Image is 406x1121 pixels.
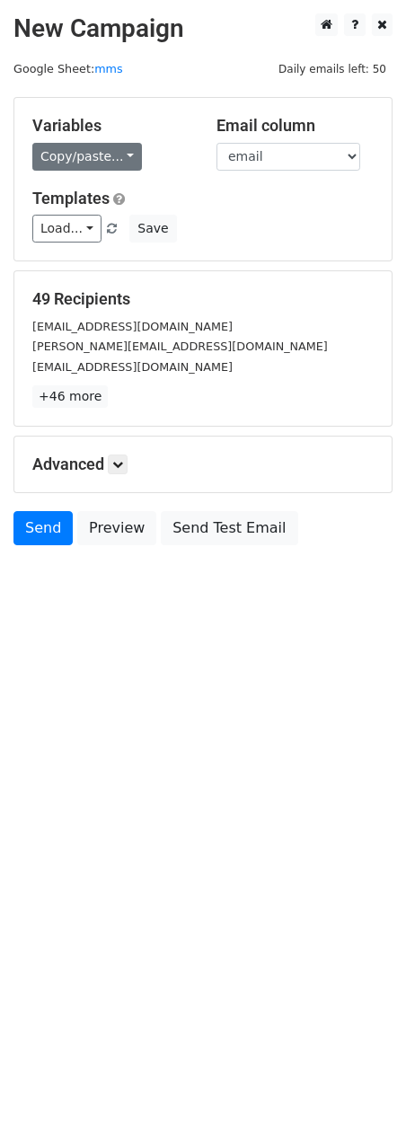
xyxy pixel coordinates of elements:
[94,62,122,75] a: mms
[32,455,374,474] h5: Advanced
[272,59,393,79] span: Daily emails left: 50
[32,320,233,333] small: [EMAIL_ADDRESS][DOMAIN_NAME]
[32,215,101,243] a: Load...
[216,116,374,136] h5: Email column
[32,360,233,374] small: [EMAIL_ADDRESS][DOMAIN_NAME]
[13,13,393,44] h2: New Campaign
[32,340,328,353] small: [PERSON_NAME][EMAIL_ADDRESS][DOMAIN_NAME]
[13,62,123,75] small: Google Sheet:
[272,62,393,75] a: Daily emails left: 50
[161,511,297,545] a: Send Test Email
[32,116,190,136] h5: Variables
[32,143,142,171] a: Copy/paste...
[77,511,156,545] a: Preview
[32,189,110,207] a: Templates
[316,1035,406,1121] iframe: Chat Widget
[32,385,108,408] a: +46 more
[32,289,374,309] h5: 49 Recipients
[129,215,176,243] button: Save
[13,511,73,545] a: Send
